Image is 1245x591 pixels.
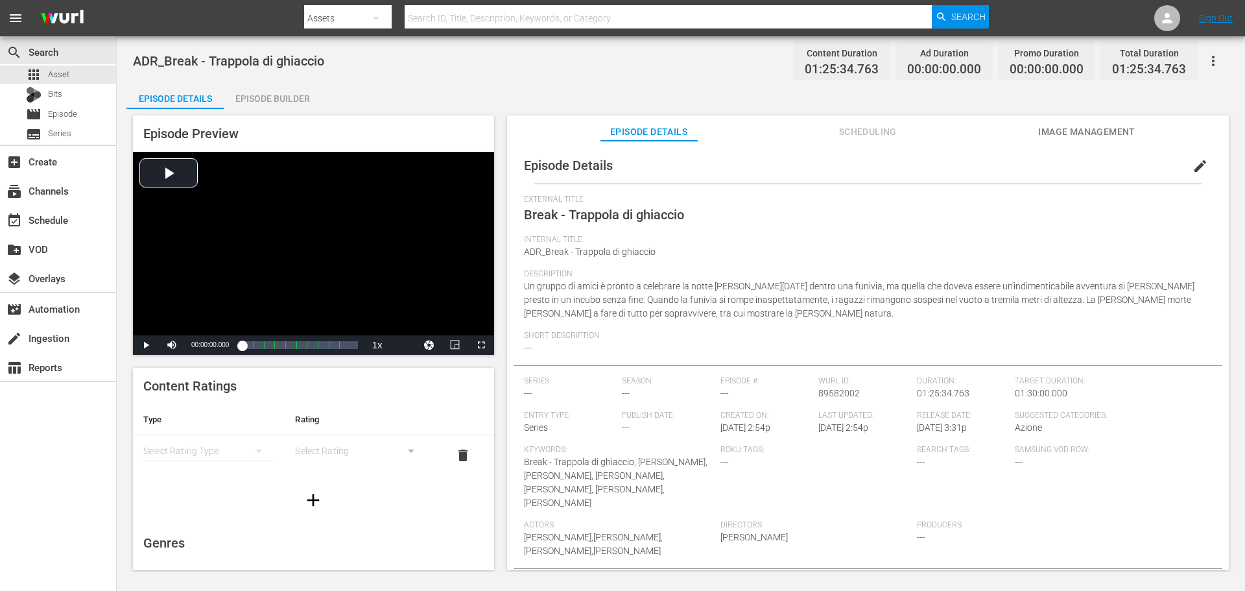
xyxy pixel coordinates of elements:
span: ADR_Break - Trappola di ghiaccio [524,247,656,257]
span: Samsung VOD Row: [1015,445,1107,455]
button: Picture-in-Picture [442,335,468,355]
span: Asset [48,68,69,81]
span: Created On: [720,411,812,421]
span: --- [720,388,728,398]
span: Actors [524,520,714,531]
span: Release Date: [917,411,1009,421]
span: Schedule [6,213,22,228]
span: --- [720,457,728,467]
span: Series [26,127,41,142]
th: Type [133,404,285,435]
span: 01:25:34.763 [917,388,969,398]
span: delete [455,448,471,463]
span: Episode [26,106,41,122]
div: Ad Duration [907,44,981,62]
button: Playback Rate [364,335,390,355]
span: Series [48,127,71,140]
span: --- [524,388,532,398]
button: edit [1185,151,1216,182]
span: Series [524,422,548,433]
span: Episode [48,108,77,121]
span: 00:00:00.000 [1010,62,1084,77]
span: --- [917,532,925,542]
span: Genres [143,535,185,551]
span: Last Updated: [818,411,910,421]
span: Create [6,154,22,170]
span: Scheduling [819,124,916,140]
div: Total Duration [1112,44,1186,62]
span: menu [8,10,23,26]
span: Producers [917,520,1107,531]
span: --- [1015,457,1023,467]
div: Bits [26,87,41,103]
span: Content Ratings [143,378,237,394]
button: Play [133,335,159,355]
button: Jump To Time [416,335,442,355]
span: Suggested Categories: [1015,411,1205,421]
th: Rating [285,404,436,435]
button: Fullscreen [468,335,494,355]
span: [PERSON_NAME],[PERSON_NAME],[PERSON_NAME],[PERSON_NAME] [524,532,663,556]
span: 01:30:00.000 [1015,388,1067,398]
button: Episode Builder [224,83,321,109]
span: 00:00:00.000 [907,62,981,77]
span: Season: [622,376,714,387]
span: Search Tags: [917,445,1009,455]
span: 00:00:00.000 [191,341,229,348]
span: Description [524,269,1205,280]
div: Episode Builder [224,83,321,114]
span: Short Description [524,331,1205,341]
div: Video Player [133,152,494,355]
span: 01:25:34.763 [805,62,879,77]
span: Azione [1015,422,1042,433]
span: 01:25:34.763 [1112,62,1186,77]
span: --- [622,422,630,433]
span: Un gruppo di amici è pronto a celebrare la notte [PERSON_NAME][DATE] dentro una funivia, ma quell... [524,281,1194,319]
span: Episode Details [524,158,613,173]
span: --- [622,388,630,398]
span: Directors [720,520,910,531]
button: Mute [159,335,185,355]
span: ADR_Break - Trappola di ghiaccio [133,53,324,69]
div: Content Duration [805,44,879,62]
span: [DATE] 2:54p [720,422,770,433]
span: --- [917,457,925,467]
span: Episode Details [600,124,698,140]
span: Bits [48,88,62,101]
span: VOD [6,242,22,258]
span: Image Management [1038,124,1135,140]
span: Asset [26,67,41,82]
span: Channels [6,184,22,199]
span: Internal Title [524,235,1205,245]
span: 89582002 [818,388,860,398]
span: Overlays [6,271,22,287]
span: Break - Trappola di ghiaccio [524,207,684,223]
span: Break - Trappola di ghiaccio, [PERSON_NAME], [PERSON_NAME], [PERSON_NAME], [PERSON_NAME], [PERSON... [524,457,707,508]
a: Sign Out [1199,13,1233,23]
span: Search [6,45,22,60]
span: Episode #: [720,376,812,387]
span: Keywords: [524,445,714,455]
span: Roku Tags: [720,445,910,455]
button: Search [932,5,989,29]
table: simple table [133,404,494,476]
span: Wurl ID: [818,376,910,387]
button: Episode Details [126,83,224,109]
span: External Title [524,195,1205,205]
div: Promo Duration [1010,44,1084,62]
div: Episode Details [126,83,224,114]
span: Search [951,5,986,29]
div: Progress Bar [242,341,357,349]
span: --- [524,343,532,353]
span: [PERSON_NAME] [720,532,788,542]
span: [DATE] 3:31p [917,422,967,433]
span: Duration: [917,376,1009,387]
span: Reports [6,360,22,376]
button: delete [447,440,479,471]
span: Series: [524,376,616,387]
span: Automation [6,302,22,317]
span: Target Duration: [1015,376,1205,387]
span: edit [1192,158,1208,174]
span: [DATE] 2:54p [818,422,868,433]
span: Publish Date: [622,411,714,421]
